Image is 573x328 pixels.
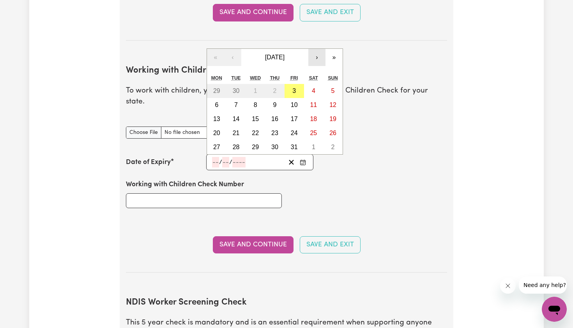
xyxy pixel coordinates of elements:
[308,49,325,66] button: ›
[309,75,318,81] abbr: Saturday
[213,144,220,150] abbr: 27 October 2025
[126,157,171,168] label: Date of Expiry
[207,98,226,112] button: 6 October 2025
[265,126,285,140] button: 23 October 2025
[246,112,265,126] button: 15 October 2025
[328,75,338,81] abbr: Sunday
[207,112,226,126] button: 13 October 2025
[542,297,567,322] iframe: Button to launch messaging window
[325,49,343,66] button: »
[246,98,265,112] button: 8 October 2025
[323,98,343,112] button: 12 October 2025
[271,116,278,122] abbr: 16 October 2025
[126,86,447,108] p: To work with children, you are required to have a Working with Children Check for your state.
[232,157,246,168] input: ----
[273,102,277,108] abbr: 9 October 2025
[312,87,315,94] abbr: 4 October 2025
[219,159,222,166] span: /
[126,66,447,76] h2: Working with Children Check
[304,112,324,126] button: 18 October 2025
[213,87,220,94] abbr: 29 September 2025
[126,180,244,190] label: Working with Children Check Number
[310,116,317,122] abbr: 18 October 2025
[207,140,226,154] button: 27 October 2025
[226,140,246,154] button: 28 October 2025
[300,236,361,253] button: Save and Exit
[323,126,343,140] button: 26 October 2025
[226,84,246,98] button: 30 September 2025
[331,144,335,150] abbr: 2 November 2025
[323,140,343,154] button: 2 November 2025
[215,102,218,108] abbr: 6 October 2025
[229,159,232,166] span: /
[250,75,261,81] abbr: Wednesday
[246,140,265,154] button: 29 October 2025
[270,75,280,81] abbr: Thursday
[300,4,361,21] button: Save and Exit
[291,130,298,136] abbr: 24 October 2025
[304,140,324,154] button: 1 November 2025
[224,49,241,66] button: ‹
[126,298,447,308] h2: NDIS Worker Screening Check
[265,54,285,61] span: [DATE]
[213,116,220,122] abbr: 13 October 2025
[212,157,219,168] input: --
[285,112,304,126] button: 17 October 2025
[265,140,285,154] button: 30 October 2025
[297,157,308,168] button: Enter the Date of Expiry of your Working with Children Check
[226,112,246,126] button: 14 October 2025
[234,102,238,108] abbr: 7 October 2025
[246,126,265,140] button: 22 October 2025
[226,98,246,112] button: 7 October 2025
[226,126,246,140] button: 21 October 2025
[252,144,259,150] abbr: 29 October 2025
[246,84,265,98] button: 1 October 2025
[254,102,257,108] abbr: 8 October 2025
[233,116,240,122] abbr: 14 October 2025
[265,98,285,112] button: 9 October 2025
[312,144,315,150] abbr: 1 November 2025
[323,112,343,126] button: 19 October 2025
[232,75,241,81] abbr: Tuesday
[211,75,222,81] abbr: Monday
[252,130,259,136] abbr: 22 October 2025
[329,130,336,136] abbr: 26 October 2025
[285,140,304,154] button: 31 October 2025
[500,278,516,294] iframe: Close message
[310,102,317,108] abbr: 11 October 2025
[291,102,298,108] abbr: 10 October 2025
[310,130,317,136] abbr: 25 October 2025
[329,102,336,108] abbr: 12 October 2025
[304,126,324,140] button: 25 October 2025
[213,130,220,136] abbr: 20 October 2025
[207,49,224,66] button: «
[290,75,298,81] abbr: Friday
[265,84,285,98] button: 2 October 2025
[329,116,336,122] abbr: 19 October 2025
[285,98,304,112] button: 10 October 2025
[304,98,324,112] button: 11 October 2025
[285,157,297,168] button: Clear date
[323,84,343,98] button: 5 October 2025
[265,112,285,126] button: 16 October 2025
[233,130,240,136] abbr: 21 October 2025
[331,87,335,94] abbr: 5 October 2025
[271,144,278,150] abbr: 30 October 2025
[291,144,298,150] abbr: 31 October 2025
[241,49,308,66] button: [DATE]
[285,84,304,98] button: 3 October 2025
[252,116,259,122] abbr: 15 October 2025
[254,87,257,94] abbr: 1 October 2025
[291,116,298,122] abbr: 17 October 2025
[273,87,277,94] abbr: 2 October 2025
[233,87,240,94] abbr: 30 September 2025
[292,87,296,94] abbr: 3 October 2025
[304,84,324,98] button: 4 October 2025
[285,126,304,140] button: 24 October 2025
[207,126,226,140] button: 20 October 2025
[213,236,294,253] button: Save and Continue
[519,276,567,294] iframe: Message from company
[222,157,229,168] input: --
[207,84,226,98] button: 29 September 2025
